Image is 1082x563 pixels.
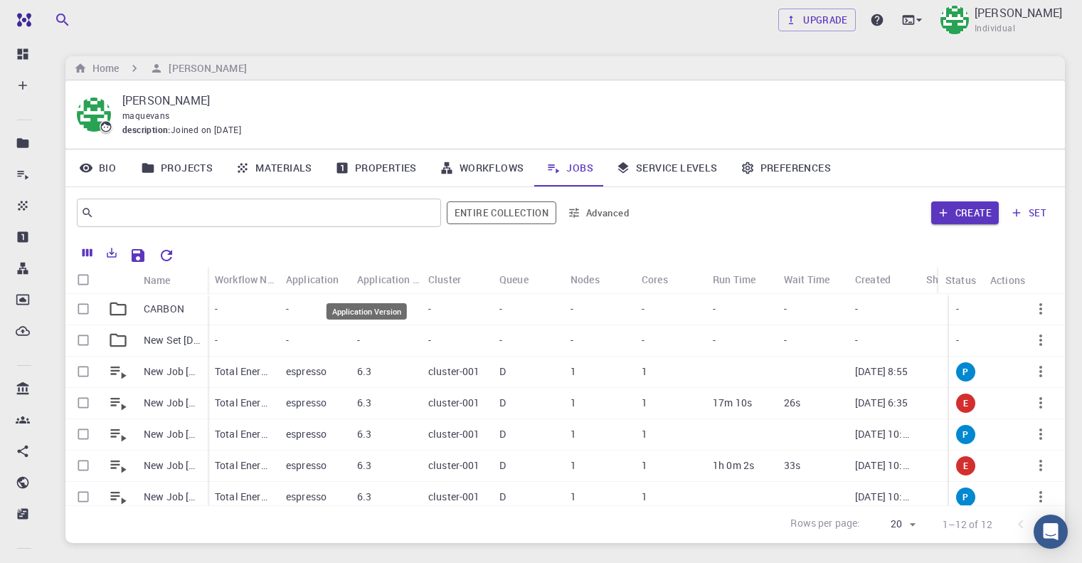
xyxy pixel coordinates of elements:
[855,458,912,473] p: [DATE] 10:21
[975,21,1015,36] span: Individual
[144,458,201,473] p: New Job [DATE] 10:20 AM C
[215,265,279,293] div: Workflow Name
[855,364,908,379] p: [DATE] 8:55
[215,396,272,410] p: Total Energy (clone)
[642,302,645,316] p: -
[562,201,636,224] button: Advanced
[956,456,975,475] div: error
[11,13,31,27] img: logo
[713,396,752,410] p: 17m 10s
[706,265,777,293] div: Run Time
[642,427,647,441] p: 1
[1004,201,1054,224] button: set
[124,241,152,270] button: Save Explorer Settings
[428,490,480,504] p: cluster-001
[499,364,506,379] p: D
[571,458,576,473] p: 1
[499,490,506,504] p: D
[945,266,976,294] div: Status
[713,265,755,293] div: Run Time
[784,396,800,410] p: 26s
[958,397,974,409] span: E
[784,265,829,293] div: Wait Time
[122,110,170,121] span: maquevans
[357,396,371,410] p: 6.3
[790,516,860,532] p: Rows per page:
[983,266,1054,294] div: Actions
[778,9,856,31] a: Upgrade
[499,265,529,293] div: Queue
[286,396,327,410] p: espresso
[855,490,912,504] p: [DATE] 10:21
[784,302,787,316] p: -
[940,6,969,34] img: Mary Quenie Velasco
[635,265,706,293] div: Cores
[350,265,421,293] div: Application Version
[855,396,908,410] p: [DATE] 6:35
[571,302,573,316] p: -
[958,460,974,472] span: E
[499,396,506,410] p: D
[777,265,848,293] div: Wait Time
[286,364,327,379] p: espresso
[122,123,171,137] span: description :
[357,458,371,473] p: 6.3
[428,364,480,379] p: cluster-001
[492,265,563,293] div: Queue
[642,490,647,504] p: 1
[919,265,990,293] div: Shared
[956,394,975,413] div: error
[215,364,272,379] p: Total Energy (clone)
[784,458,800,473] p: 33s
[956,333,959,347] p: -
[428,427,480,441] p: cluster-001
[428,458,480,473] p: cluster-001
[65,149,129,186] a: Bio
[571,333,573,347] p: -
[286,458,327,473] p: espresso
[357,364,371,379] p: 6.3
[571,490,576,504] p: 1
[428,265,461,293] div: Cluster
[975,4,1062,21] p: [PERSON_NAME]
[215,333,218,347] p: -
[642,364,647,379] p: 1
[855,427,912,441] p: [DATE] 10:22
[499,333,502,347] p: -
[956,302,959,316] p: -
[327,303,407,320] div: Application Version
[535,149,605,186] a: Jobs
[499,458,506,473] p: D
[101,266,137,294] div: Icon
[286,490,327,504] p: espresso
[957,428,974,441] span: P
[848,265,919,293] div: Created
[784,333,787,347] p: -
[144,266,171,294] div: Name
[956,362,975,382] div: pre-submission
[855,265,891,293] div: Created
[279,265,350,293] div: Application
[956,425,975,444] div: pre-submission
[571,265,600,293] div: Nodes
[75,241,100,264] button: Columns
[571,427,576,441] p: 1
[357,427,371,441] p: 6.3
[729,149,842,186] a: Preferences
[357,265,421,293] div: Application Version
[713,302,716,316] p: -
[447,201,556,224] span: Filter throughout whole library including sets (folders)
[990,266,1025,294] div: Actions
[926,265,959,293] div: Shared
[642,333,645,347] p: -
[129,149,224,186] a: Projects
[100,241,124,264] button: Export
[1034,515,1068,549] div: Open Intercom Messenger
[571,364,576,379] p: 1
[208,265,279,293] div: Workflow Name
[957,366,974,378] span: P
[428,302,431,316] p: -
[357,490,371,504] p: 6.3
[215,427,272,441] p: Total Energy (clone)
[571,396,576,410] p: 1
